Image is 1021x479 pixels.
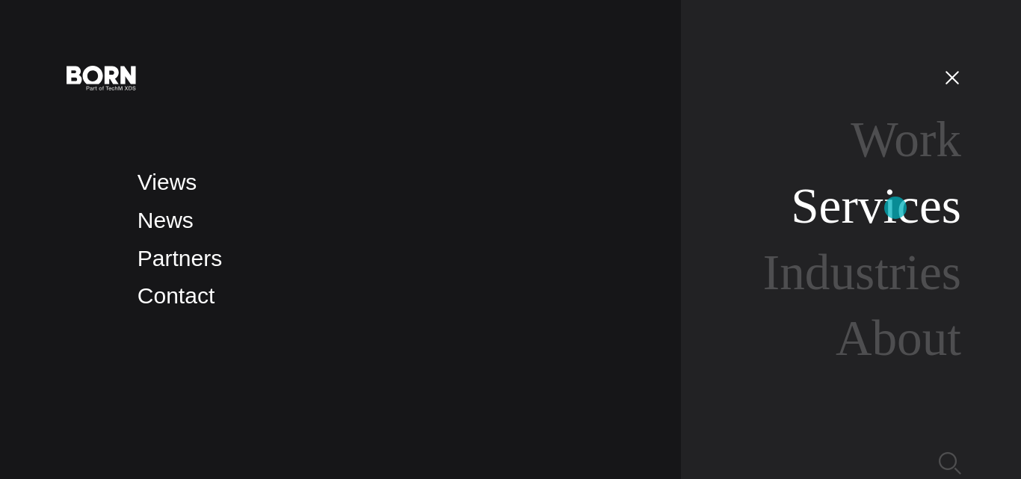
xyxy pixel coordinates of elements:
[138,283,215,308] a: Contact
[836,310,961,366] a: About
[851,111,961,167] a: Work
[934,61,970,93] button: Open
[138,246,222,271] a: Partners
[138,208,194,232] a: News
[791,178,961,234] a: Services
[939,452,961,475] img: Search
[138,170,197,194] a: Views
[763,244,961,300] a: Industries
